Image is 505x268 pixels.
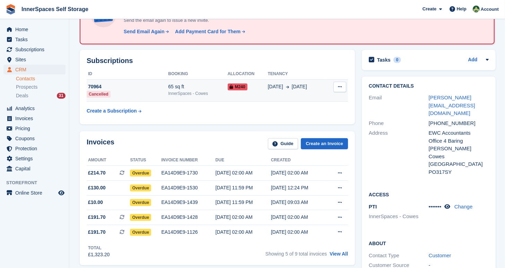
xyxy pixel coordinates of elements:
th: Tenancy [268,69,326,80]
div: 70964 [87,83,168,90]
th: Due [216,155,271,166]
a: menu [3,124,66,133]
div: [DATE] 02:00 AM [271,214,326,221]
div: 31 [57,93,66,99]
span: Showing 5 of 9 total invoices [265,251,327,257]
div: InnerSpaces - Cowes [168,90,227,97]
img: stora-icon-8386f47178a22dfd0bd8f6a31ec36ba5ce8667c1dd55bd0f319d3a0aa187defe.svg [6,4,16,15]
div: EA14D9E9-1530 [161,184,215,191]
a: menu [3,55,66,64]
th: Status [130,155,161,166]
a: Change [454,204,473,209]
div: Cancelled [87,91,111,98]
div: [DATE] 09:03 AM [271,199,326,206]
a: [PERSON_NAME][EMAIL_ADDRESS][DOMAIN_NAME] [429,95,475,116]
span: £191.70 [88,229,106,236]
span: Sites [15,55,57,64]
a: Add Payment Card for Them [172,28,246,35]
div: 0 [393,57,401,63]
span: Subscriptions [15,45,57,54]
h2: Contact Details [369,83,489,89]
div: [DATE] 02:00 AM [216,214,271,221]
a: Create a Subscription [87,105,141,117]
a: Contacts [16,75,66,82]
a: menu [3,65,66,74]
span: Help [457,6,467,12]
a: InnerSpaces Self Storage [19,3,91,15]
span: Invoices [15,114,57,123]
a: menu [3,114,66,123]
div: Cowes [429,153,489,161]
a: menu [3,188,66,198]
span: CRM [15,65,57,74]
div: [DATE] 11:59 PM [216,184,271,191]
a: Preview store [57,189,66,197]
div: [DATE] 02:00 AM [271,169,326,177]
a: menu [3,134,66,143]
span: Protection [15,144,57,153]
div: [GEOGRAPHIC_DATA] [429,160,489,168]
div: Add Payment Card for Them [175,28,241,35]
th: Booking [168,69,227,80]
a: menu [3,25,66,34]
span: Prospects [16,84,37,90]
div: Office 4 Baring [PERSON_NAME] [429,137,489,153]
a: Create an Invoice [301,138,348,150]
a: Add [468,56,477,64]
th: Allocation [228,69,268,80]
div: [PHONE_NUMBER] [429,119,489,127]
a: menu [3,164,66,173]
div: PO317SY [429,168,489,176]
a: Deals 31 [16,92,66,99]
span: Coupons [15,134,57,143]
span: Home [15,25,57,34]
div: Email [369,94,429,117]
span: Overdue [130,170,151,177]
div: [DATE] 02:00 AM [216,229,271,236]
div: EA14D9E9-1730 [161,169,215,177]
h2: Subscriptions [87,57,348,65]
div: 65 sq ft [168,83,227,90]
span: Online Store [15,188,57,198]
span: Overdue [130,214,151,221]
div: EA14D9E9-1126 [161,229,215,236]
span: £10.00 [88,199,103,206]
span: ••••••• [429,204,442,209]
span: Storefront [6,179,69,186]
span: Deals [16,92,28,99]
span: PTI [369,204,377,209]
span: Overdue [130,229,151,236]
a: menu [3,104,66,113]
a: menu [3,45,66,54]
a: View All [330,251,348,257]
div: Create a Subscription [87,107,137,115]
a: Customer [429,252,451,258]
th: Amount [87,155,130,166]
a: menu [3,144,66,153]
th: ID [87,69,168,80]
div: [DATE] 12:24 PM [271,184,326,191]
span: [DATE] [268,83,283,90]
div: £1,323.20 [88,251,110,258]
div: EA14D9E9-1439 [161,199,215,206]
img: Paula Amey [473,6,480,12]
span: £191.70 [88,214,106,221]
div: [DATE] 02:00 AM [216,169,271,177]
span: Overdue [130,185,151,191]
th: Created [271,155,326,166]
span: Account [481,6,499,13]
li: InnerSpaces - Cowes [369,213,429,221]
span: Capital [15,164,57,173]
th: Invoice number [161,155,215,166]
span: Analytics [15,104,57,113]
span: £214.70 [88,169,106,177]
h2: Tasks [377,57,391,63]
a: Prospects [16,83,66,91]
span: M240 [228,83,247,90]
h2: Access [369,191,489,198]
span: Tasks [15,35,57,44]
span: [DATE] [292,83,307,90]
div: EA14D9E9-1428 [161,214,215,221]
a: Guide [268,138,298,150]
div: [DATE] 11:59 PM [216,199,271,206]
